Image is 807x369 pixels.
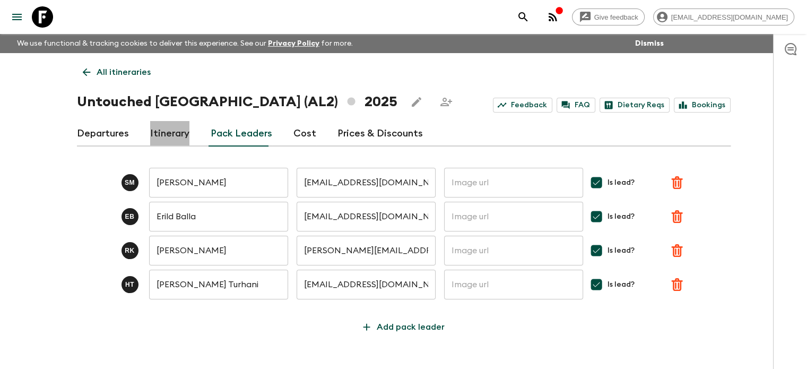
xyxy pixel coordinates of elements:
input: Pack leader's email address [297,168,436,198]
a: Feedback [493,98,552,113]
button: Edit this itinerary [406,91,427,113]
span: Is lead? [607,211,634,222]
button: menu [6,6,28,28]
input: Image url [444,270,583,299]
span: [EMAIL_ADDRESS][DOMAIN_NAME] [665,13,794,21]
input: Image url [444,236,583,265]
span: Is lead? [607,177,634,188]
input: Pack leader's email address [297,236,436,265]
p: Add pack leader [377,321,445,333]
span: Give feedback [588,13,644,21]
input: Pack leader's full name [149,202,288,231]
button: Add pack leader [354,316,453,338]
a: Cost [293,121,316,147]
a: Pack Leaders [211,121,272,147]
a: Departures [77,121,129,147]
a: Give feedback [572,8,645,25]
span: Is lead? [607,245,634,256]
button: Dismiss [632,36,666,51]
input: Image url [444,168,583,198]
div: [EMAIL_ADDRESS][DOMAIN_NAME] [653,8,794,25]
button: search adventures [513,6,534,28]
input: Pack leader's full name [149,270,288,299]
a: Bookings [674,98,731,113]
p: All itineraries [97,66,151,79]
p: R K [125,246,135,255]
p: H T [125,280,134,289]
p: E B [125,212,135,221]
a: Itinerary [150,121,189,147]
a: All itineraries [77,62,157,83]
a: FAQ [557,98,595,113]
input: Image url [444,202,583,231]
p: We use functional & tracking cookies to deliver this experience. See our for more. [13,34,357,53]
h1: Untouched [GEOGRAPHIC_DATA] (AL2) 2025 [77,91,397,113]
span: Is lead? [607,279,634,290]
input: Pack leader's email address [297,270,436,299]
a: Prices & Discounts [337,121,423,147]
span: Share this itinerary [436,91,457,113]
a: Privacy Policy [268,40,319,47]
a: Dietary Reqs [600,98,670,113]
input: Pack leader's full name [149,168,288,198]
input: Pack leader's email address [297,202,436,231]
p: S M [125,178,135,187]
input: Pack leader's full name [149,236,288,265]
